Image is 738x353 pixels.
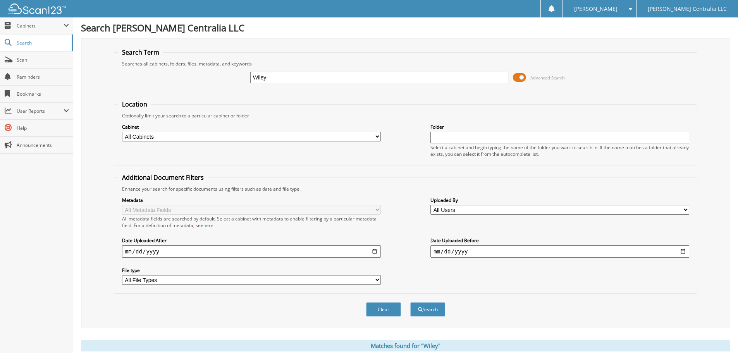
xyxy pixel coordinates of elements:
[81,21,730,34] h1: Search [PERSON_NAME] Centralia LLC
[366,302,401,317] button: Clear
[122,267,381,274] label: File type
[17,91,69,97] span: Bookmarks
[530,75,565,81] span: Advanced Search
[17,125,69,131] span: Help
[122,245,381,258] input: start
[203,222,213,229] a: here
[430,197,689,203] label: Uploaded By
[17,40,68,46] span: Search
[17,108,64,114] span: User Reports
[118,100,151,108] legend: Location
[430,237,689,244] label: Date Uploaded Before
[118,60,693,67] div: Searches all cabinets, folders, files, metadata, and keywords
[430,245,689,258] input: end
[118,173,208,182] legend: Additional Document Filters
[648,7,727,11] span: [PERSON_NAME] Centralia LLC
[118,186,693,192] div: Enhance your search for specific documents using filters such as date and file type.
[574,7,618,11] span: [PERSON_NAME]
[410,302,445,317] button: Search
[118,112,693,119] div: Optionally limit your search to a particular cabinet or folder
[81,340,730,351] div: Matches found for "Wiley"
[17,57,69,63] span: Scan
[17,142,69,148] span: Announcements
[122,237,381,244] label: Date Uploaded After
[122,197,381,203] label: Metadata
[17,74,69,80] span: Reminders
[118,48,163,57] legend: Search Term
[17,22,64,29] span: Cabinets
[430,124,689,130] label: Folder
[122,124,381,130] label: Cabinet
[122,215,381,229] div: All metadata fields are searched by default. Select a cabinet with metadata to enable filtering b...
[8,3,66,14] img: scan123-logo-white.svg
[430,144,689,157] div: Select a cabinet and begin typing the name of the folder you want to search in. If the name match...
